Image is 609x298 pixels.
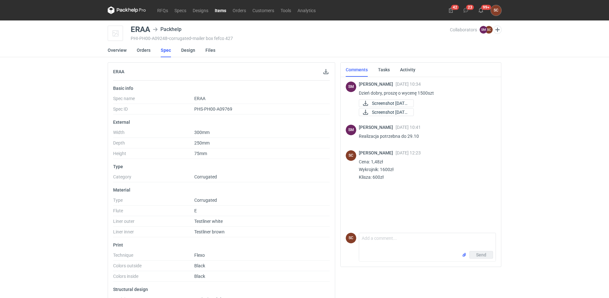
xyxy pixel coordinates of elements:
[161,43,171,57] a: Spec
[359,158,491,181] p: Cena: 1,48zł Wykrojnik: 1600zł Klisza: 600zł
[205,43,215,57] a: Files
[113,187,330,192] p: Material
[113,96,194,104] dt: Spec name
[212,6,229,14] a: Items
[131,26,150,33] div: ERAA
[277,6,294,14] a: Tools
[194,106,232,112] span: PHS-PH00-A09769
[346,150,356,161] div: Sylwia Cichórz
[359,99,414,107] div: Screenshot 2025-10-14 at 10.29.18.png
[113,130,194,138] dt: Width
[113,120,330,125] p: External
[194,253,205,258] span: Flexo
[137,43,150,57] a: Orders
[396,82,421,87] span: [DATE] 10:34
[113,219,194,227] dt: Liner outer
[113,208,194,216] dt: Flute
[491,5,501,16] button: SC
[194,96,205,101] span: ERAA
[194,130,210,135] span: 300mm
[249,6,277,14] a: Customers
[194,198,217,203] span: Corrugated
[485,26,493,34] figcaption: SC
[113,253,194,261] dt: Technique
[113,69,124,74] h2: ERAA
[346,125,356,135] div: Sebastian Markut
[322,68,330,75] button: Download specification
[450,27,477,32] span: Collaborators
[400,63,415,77] a: Activity
[154,6,171,14] a: RFQs
[493,26,502,34] button: Edit collaborators
[113,229,194,237] dt: Liner inner
[194,140,210,145] span: 250mm
[359,82,396,87] span: [PERSON_NAME]
[194,229,225,234] span: Testliner brown
[359,89,491,97] p: Dzień dobry, proszę o wycenę 1500szt
[359,108,414,116] div: Screenshot 2025-10-14 at 10.29.24.png
[491,5,501,16] div: Sylwia Cichórz
[194,174,217,179] span: Corrugated
[446,5,456,15] button: 42
[113,198,194,206] dt: Type
[131,36,450,41] div: PHI-PH00-A09248
[359,99,414,107] a: Screenshot [DATE]..
[346,63,368,77] a: Comments
[113,242,330,247] p: Print
[346,82,356,92] figcaption: SM
[476,253,486,257] span: Send
[191,36,233,41] span: • mailer box fefco 427
[194,151,207,156] span: 75mm
[346,82,356,92] div: Sebastian Markut
[108,43,127,57] a: Overview
[346,125,356,135] figcaption: SM
[194,208,197,213] span: E
[113,86,330,91] p: Basic info
[476,5,486,15] button: 99+
[346,233,356,243] div: Sylwia Cichórz
[113,151,194,159] dt: Height
[359,132,491,140] p: Realizacja potrzebna do 29.10
[189,6,212,14] a: Designs
[359,108,414,116] a: Screenshot [DATE]..
[113,164,330,169] p: Type
[359,150,396,155] span: [PERSON_NAME]
[113,106,194,114] dt: Spec ID
[113,174,194,182] dt: Category
[346,233,356,243] figcaption: SC
[396,125,421,130] span: [DATE] 10:41
[171,6,189,14] a: Specs
[469,251,493,259] button: Send
[461,5,471,15] button: 23
[194,263,205,268] span: Black
[181,43,195,57] a: Design
[346,150,356,161] figcaption: SC
[153,26,181,33] div: Packhelp
[167,36,191,41] span: • corrugated
[113,287,330,292] p: Structural design
[194,274,205,279] span: Black
[194,219,223,224] span: Testliner white
[359,125,396,130] span: [PERSON_NAME]
[229,6,249,14] a: Orders
[396,150,421,155] span: [DATE] 12:23
[113,274,194,282] dt: Colors inside
[372,100,408,107] span: Screenshot [DATE]..
[372,109,408,116] span: Screenshot [DATE]..
[113,263,194,271] dt: Colors outside
[108,6,146,14] svg: Packhelp Pro
[294,6,319,14] a: Analytics
[378,63,390,77] a: Tasks
[113,140,194,148] dt: Depth
[480,26,487,34] figcaption: SM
